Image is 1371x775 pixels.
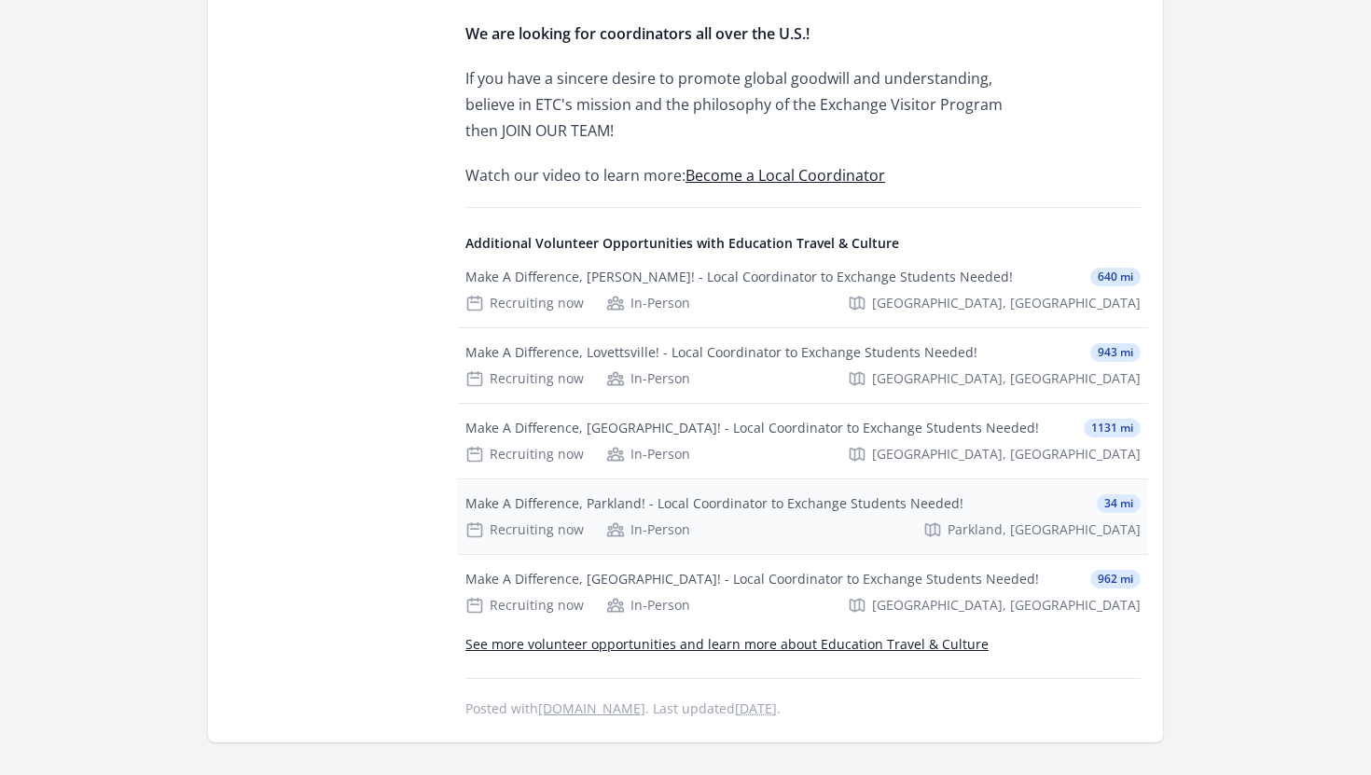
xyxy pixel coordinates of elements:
[1097,494,1141,513] span: 34 mi
[465,369,584,388] div: Recruiting now
[465,234,1141,253] h4: Additional Volunteer Opportunities with Education Travel & Culture
[1090,570,1141,588] span: 962 mi
[458,479,1148,554] a: Make A Difference, Parkland! - Local Coordinator to Exchange Students Needed! 34 mi Recruiting no...
[606,445,690,464] div: In-Person
[465,570,1039,588] div: Make A Difference, [GEOGRAPHIC_DATA]! - Local Coordinator to Exchange Students Needed!
[1090,343,1141,362] span: 943 mi
[458,253,1148,327] a: Make A Difference, [PERSON_NAME]! - Local Coordinator to Exchange Students Needed! 640 mi Recruit...
[872,294,1141,312] span: [GEOGRAPHIC_DATA], [GEOGRAPHIC_DATA]
[735,699,777,717] abbr: Tue, Sep 9, 2025 3:51 PM
[465,701,1141,716] p: Posted with . Last updated .
[606,596,690,615] div: In-Person
[458,404,1148,478] a: Make A Difference, [GEOGRAPHIC_DATA]! - Local Coordinator to Exchange Students Needed! 1131 mi Re...
[465,445,584,464] div: Recruiting now
[606,294,690,312] div: In-Person
[465,494,963,513] div: Make A Difference, Parkland! - Local Coordinator to Exchange Students Needed!
[465,635,989,653] a: See more volunteer opportunities and learn more about Education Travel & Culture
[465,520,584,539] div: Recruiting now
[465,419,1039,437] div: Make A Difference, [GEOGRAPHIC_DATA]! - Local Coordinator to Exchange Students Needed!
[465,294,584,312] div: Recruiting now
[606,520,690,539] div: In-Person
[1084,419,1141,437] span: 1131 mi
[538,699,645,717] a: [DOMAIN_NAME]
[872,369,1141,388] span: [GEOGRAPHIC_DATA], [GEOGRAPHIC_DATA]
[465,65,1011,144] p: If you have a sincere desire to promote global goodwill and understanding, believe in ETC's missi...
[685,165,885,186] a: Become a Local Coordinator
[872,596,1141,615] span: [GEOGRAPHIC_DATA], [GEOGRAPHIC_DATA]
[465,596,584,615] div: Recruiting now
[872,445,1141,464] span: [GEOGRAPHIC_DATA], [GEOGRAPHIC_DATA]
[606,369,690,388] div: In-Person
[1090,268,1141,286] span: 640 mi
[465,343,977,362] div: Make A Difference, Lovettsville! - Local Coordinator to Exchange Students Needed!
[465,23,810,44] strong: We are looking for coordinators all over the U.S.!
[458,328,1148,403] a: Make A Difference, Lovettsville! - Local Coordinator to Exchange Students Needed! 943 mi Recruiti...
[948,520,1141,539] span: Parkland, [GEOGRAPHIC_DATA]
[465,268,1013,286] div: Make A Difference, [PERSON_NAME]! - Local Coordinator to Exchange Students Needed!
[458,555,1148,630] a: Make A Difference, [GEOGRAPHIC_DATA]! - Local Coordinator to Exchange Students Needed! 962 mi Rec...
[465,162,1011,188] p: Watch our video to learn more:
